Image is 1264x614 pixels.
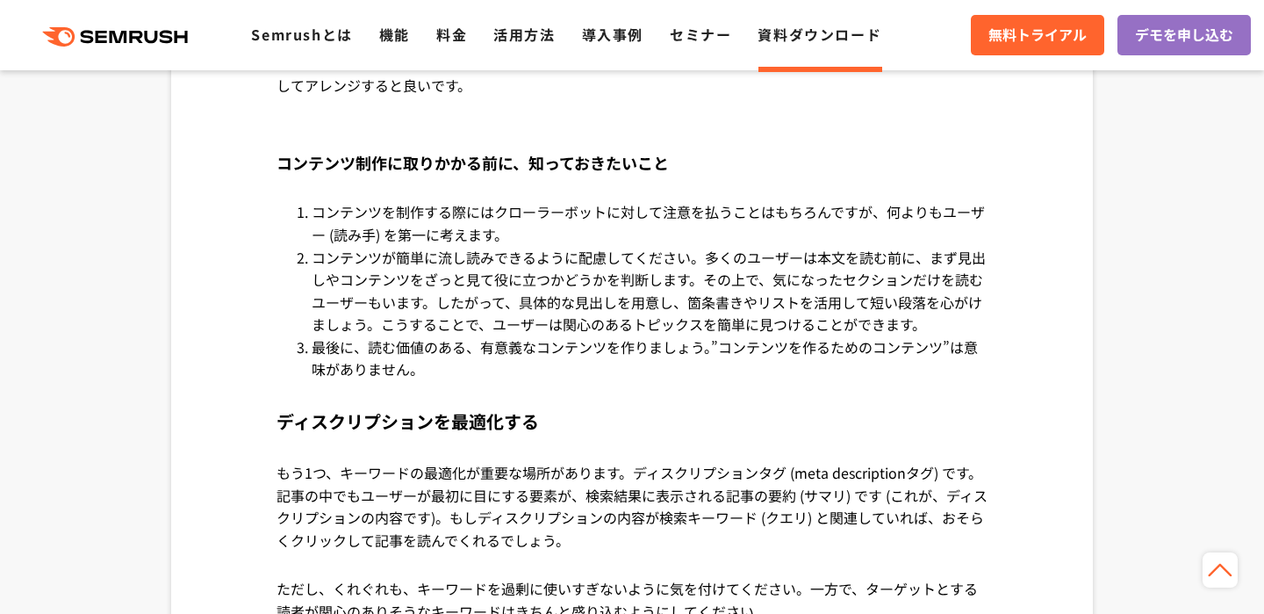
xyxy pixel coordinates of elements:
a: 活用方法 [493,24,555,45]
h3: ディスクリプションを最適化する [276,381,987,462]
h4: コンテンツ制作に取りかかる前に、知っておきたいこと [276,124,987,202]
a: 料金 [436,24,467,45]
span: デモを申し込む [1135,24,1233,47]
a: 導入事例 [582,24,643,45]
p: もう1つ、キーワードの最適化が重要な場所があります。ディスクリプションタグ (meta descriptionタグ) です。記事の中でもユーザーが最初に目にする要素が、検索結果に表示される記事の... [276,462,987,578]
a: 資料ダウンロード [758,24,881,45]
li: 最後に、読む価値のある、有意義なコンテンツを作りましょう。”コンテンツを作るためのコンテンツ”は意味がありません。 [312,336,987,381]
li: コンテンツを制作する際にはクローラーボットに対して注意を払うことはもちろんですが、何よりもユーザー (読み手) を第一に考えます。 [312,201,987,246]
a: デモを申し込む [1117,15,1251,55]
span: 無料トライアル [988,24,1087,47]
a: Semrushとは [251,24,352,45]
li: コンテンツが簡単に流し読みできるように配慮してください。多くのユーザーは本文を読む前に、まず見出しやコンテンツをざっと見て役に立つかどうかを判断します。その上で、気になったセクションだけを読むユ... [312,247,987,336]
a: 機能 [379,24,410,45]
a: 無料トライアル [971,15,1104,55]
a: セミナー [670,24,731,45]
